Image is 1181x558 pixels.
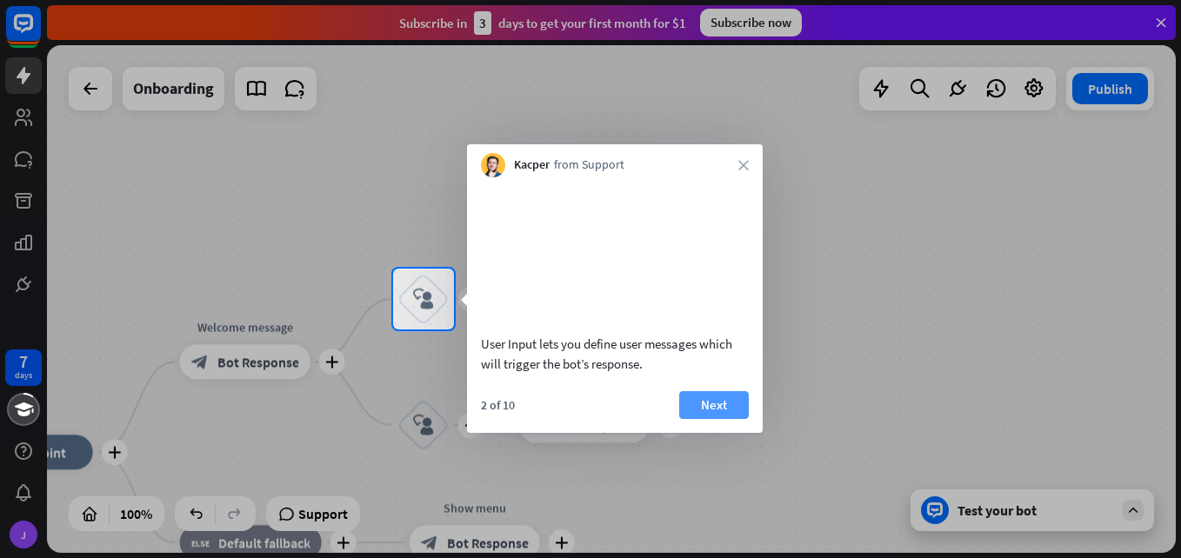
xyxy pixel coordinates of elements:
i: block_user_input [413,289,434,309]
i: close [738,160,749,170]
button: Next [679,391,749,419]
div: 2 of 10 [481,397,515,413]
button: Open LiveChat chat widget [14,7,66,59]
span: from Support [554,156,624,174]
span: Kacper [514,156,550,174]
div: User Input lets you define user messages which will trigger the bot’s response. [481,334,749,374]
